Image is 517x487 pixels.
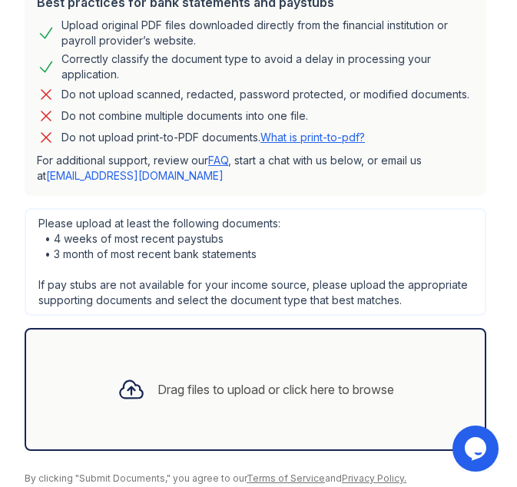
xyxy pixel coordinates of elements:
[61,18,474,48] div: Upload original PDF files downloaded directly from the financial institution or payroll provider’...
[25,208,486,316] div: Please upload at least the following documents: • 4 weeks of most recent paystubs • 3 month of mo...
[342,472,406,484] a: Privacy Policy.
[452,426,502,472] iframe: chat widget
[37,153,474,184] p: For additional support, review our , start a chat with us below, or email us at
[157,380,394,399] div: Drag files to upload or click here to browse
[61,51,474,82] div: Correctly classify the document type to avoid a delay in processing your application.
[46,169,224,182] a: [EMAIL_ADDRESS][DOMAIN_NAME]
[61,130,365,145] p: Do not upload print-to-PDF documents.
[25,472,492,485] div: By clicking "Submit Documents," you agree to our and
[61,85,469,104] div: Do not upload scanned, redacted, password protected, or modified documents.
[260,131,365,144] a: What is print-to-pdf?
[61,107,308,125] div: Do not combine multiple documents into one file.
[247,472,325,484] a: Terms of Service
[208,154,228,167] a: FAQ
